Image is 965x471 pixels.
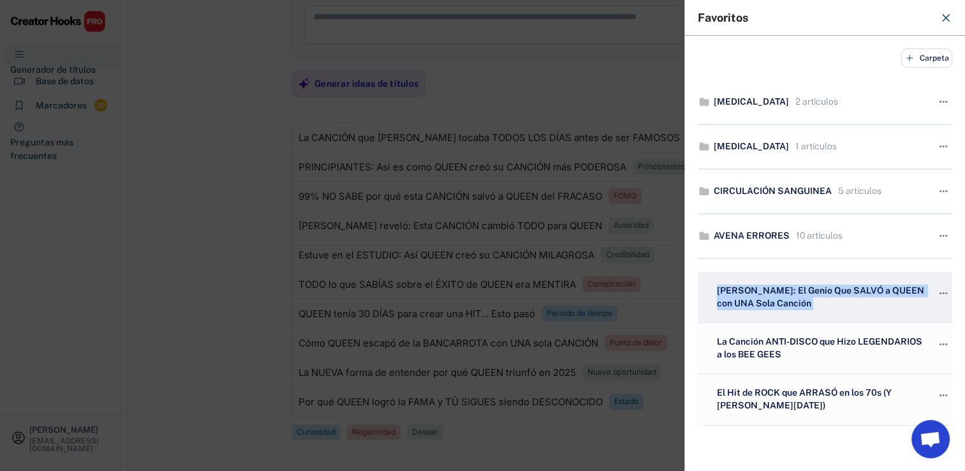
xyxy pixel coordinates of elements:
[698,12,932,24] div: Favoritos
[714,185,832,198] div: CIRCULACIÓN SANGUINEA
[714,387,924,412] div: El Hit de ROCK que ARRASÓ en los 70s (Y [PERSON_NAME][DATE])
[939,287,948,300] text: 
[911,420,950,458] a: Chat abierto
[714,285,924,310] div: [PERSON_NAME]: El Genio Que SALVÓ a QUEEN con UNA Sola Canción
[937,227,950,245] button: 
[714,336,924,361] div: La Canción ANTI-DISCO que Hizo LEGENDARIOS a los BEE GEES
[939,184,948,198] text: 
[939,95,948,108] text: 
[937,93,950,111] button: 
[793,230,843,243] div: 10 artículos
[937,183,950,200] button: 
[939,229,948,243] text: 
[937,285,950,303] button: 
[835,185,881,198] div: 5 artículos
[939,140,948,153] text: 
[937,138,950,156] button: 
[714,140,789,153] div: [MEDICAL_DATA]
[792,96,838,108] div: 2 artículos
[792,140,837,153] div: 1 artículos
[937,387,950,405] button: 
[714,96,789,108] div: [MEDICAL_DATA]
[937,336,950,354] button: 
[901,49,952,68] button: Carpeta
[939,338,948,351] text: 
[939,389,948,403] text: 
[714,230,790,243] div: AVENA ERRORES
